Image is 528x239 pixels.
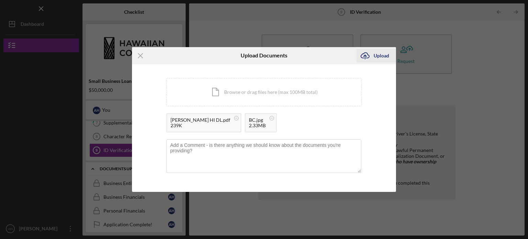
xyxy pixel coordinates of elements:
[356,49,396,63] button: Upload
[249,117,266,123] div: BC.jpg
[241,52,287,58] h6: Upload Documents
[249,123,266,128] div: 2.33MB
[170,123,230,128] div: 239K
[170,117,230,123] div: [PERSON_NAME] HI DL.pdf
[374,49,389,63] div: Upload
